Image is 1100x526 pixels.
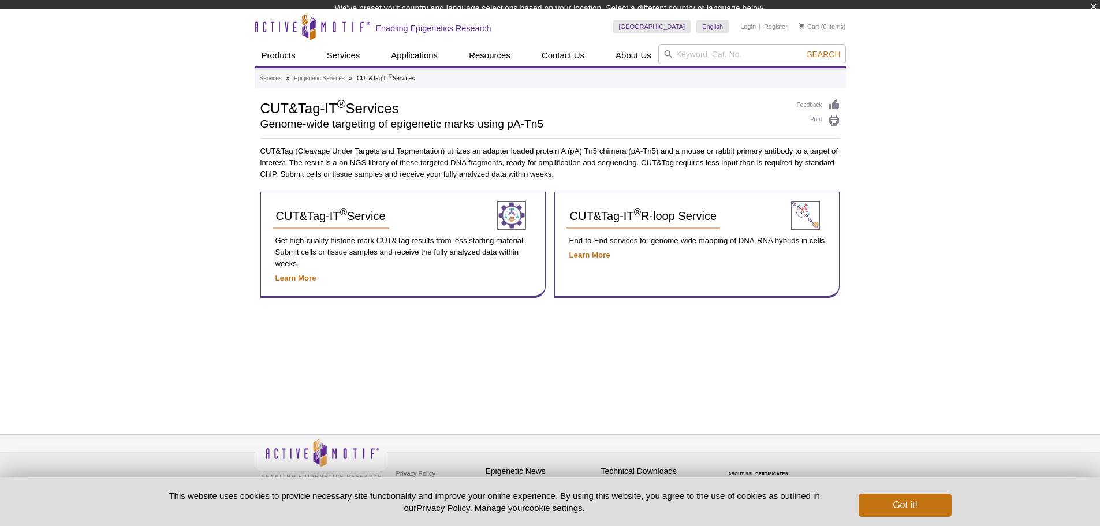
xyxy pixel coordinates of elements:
[337,98,346,110] sup: ®
[799,23,804,29] img: Your Cart
[566,235,827,247] p: End-to-End services for genome-wide mapping of DNA-RNA hybrids in cells.
[273,235,534,270] p: Get high-quality histone mark CUT&Tag results from less starting material. Submit cells or tissue...
[764,23,788,31] a: Register
[384,44,445,66] a: Applications
[486,467,595,476] h4: Epigenetic News
[634,207,641,218] sup: ®
[320,44,367,66] a: Services
[276,210,386,222] span: CUT&Tag-IT Service
[349,75,353,81] li: »
[357,75,415,81] li: CUT&Tag-IT Services
[275,274,316,282] a: Learn More
[791,201,820,230] img: CUT&Tag-IT® Service
[807,50,840,59] span: Search
[255,435,387,482] img: Active Motif,
[859,494,951,517] button: Got it!
[613,20,691,33] a: [GEOGRAPHIC_DATA]
[525,503,582,513] button: cookie settings
[260,119,785,129] h2: Genome-wide targeting of epigenetic marks using pA-Tn5
[340,207,347,218] sup: ®
[566,204,721,229] a: CUT&Tag-IT®R-loop Service
[797,114,840,127] a: Print
[569,251,610,259] a: Learn More
[596,9,627,36] img: Change Here
[416,503,469,513] a: Privacy Policy
[260,99,785,116] h1: CUT&Tag-IT Services
[799,20,846,33] li: (0 items)
[803,49,844,59] button: Search
[717,455,803,480] table: Click to Verify - This site chose Symantec SSL for secure e-commerce and confidential communicati...
[286,75,290,81] li: »
[759,20,761,33] li: |
[658,44,846,64] input: Keyword, Cat. No.
[149,490,840,514] p: This website uses cookies to provide necessary site functionality and improve your online experie...
[696,20,729,33] a: English
[294,73,345,84] a: Epigenetic Services
[376,23,491,33] h2: Enabling Epigenetics Research
[601,467,711,476] h4: Technical Downloads
[609,44,658,66] a: About Us
[260,73,282,84] a: Services
[393,465,438,482] a: Privacy Policy
[799,23,819,31] a: Cart
[255,44,303,66] a: Products
[497,201,526,230] img: CUT&Tag-IT® Service
[535,44,591,66] a: Contact Us
[273,204,389,229] a: CUT&Tag-IT®Service
[740,23,756,31] a: Login
[570,210,717,222] span: CUT&Tag-IT R-loop Service
[797,99,840,111] a: Feedback
[462,44,517,66] a: Resources
[728,472,788,476] a: ABOUT SSL CERTIFICATES
[389,73,393,79] sup: ®
[260,146,840,180] p: CUT&Tag (Cleavage Under Targets and Tagmentation) utilizes an adapter loaded protein A (pA) Tn5 c...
